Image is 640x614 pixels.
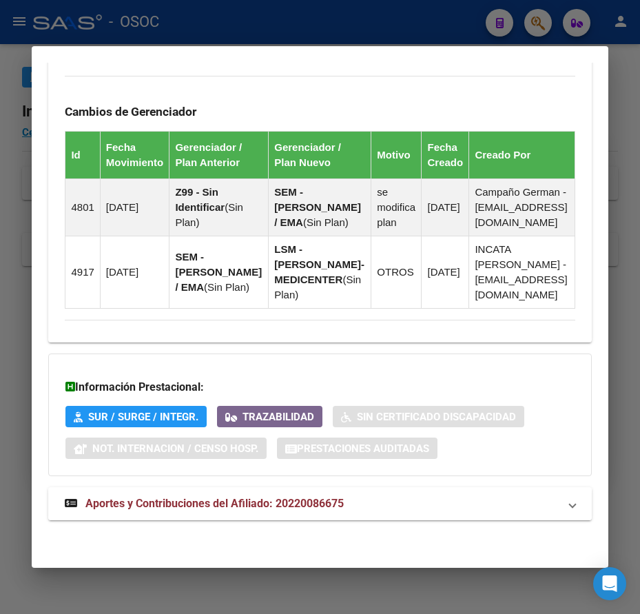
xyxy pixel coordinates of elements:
[371,179,422,236] td: se modifica plan
[269,179,371,236] td: ( )
[469,236,575,309] td: INCATA [PERSON_NAME] - [EMAIL_ADDRESS][DOMAIN_NAME]
[88,411,198,423] span: SUR / SURGE / INTEGR.
[371,132,422,179] th: Motivo
[422,132,469,179] th: Fecha Creado
[274,186,361,228] strong: SEM - [PERSON_NAME] / EMA
[217,406,322,427] button: Trazabilidad
[269,132,371,179] th: Gerenciador / Plan Nuevo
[92,442,258,455] span: Not. Internacion / Censo Hosp.
[277,438,437,459] button: Prestaciones Auditadas
[65,179,100,236] td: 4801
[100,132,169,179] th: Fecha Movimiento
[274,243,364,285] strong: LSM - [PERSON_NAME]-MEDICENTER
[65,236,100,309] td: 4917
[371,236,422,309] td: OTROS
[48,487,591,520] mat-expansion-panel-header: Aportes y Contribuciones del Afiliado: 20220086675
[307,216,345,228] span: Sin Plan
[207,281,246,293] span: Sin Plan
[269,236,371,309] td: ( )
[242,411,314,423] span: Trazabilidad
[65,104,575,119] h3: Cambios de Gerenciador
[469,179,575,236] td: Campaño German - [EMAIL_ADDRESS][DOMAIN_NAME]
[422,236,469,309] td: [DATE]
[297,442,429,455] span: Prestaciones Auditadas
[169,132,269,179] th: Gerenciador / Plan Anterior
[175,251,262,293] strong: SEM - [PERSON_NAME] / EMA
[169,236,269,309] td: ( )
[65,438,267,459] button: Not. Internacion / Censo Hosp.
[175,186,225,213] strong: Z99 - Sin Identificar
[169,179,269,236] td: ( )
[85,497,344,510] span: Aportes y Contribuciones del Afiliado: 20220086675
[593,567,626,600] div: Open Intercom Messenger
[357,411,516,423] span: Sin Certificado Discapacidad
[422,179,469,236] td: [DATE]
[100,179,169,236] td: [DATE]
[100,236,169,309] td: [DATE]
[65,379,574,396] h3: Información Prestacional:
[333,406,524,427] button: Sin Certificado Discapacidad
[65,132,100,179] th: Id
[65,406,207,427] button: SUR / SURGE / INTEGR.
[469,132,575,179] th: Creado Por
